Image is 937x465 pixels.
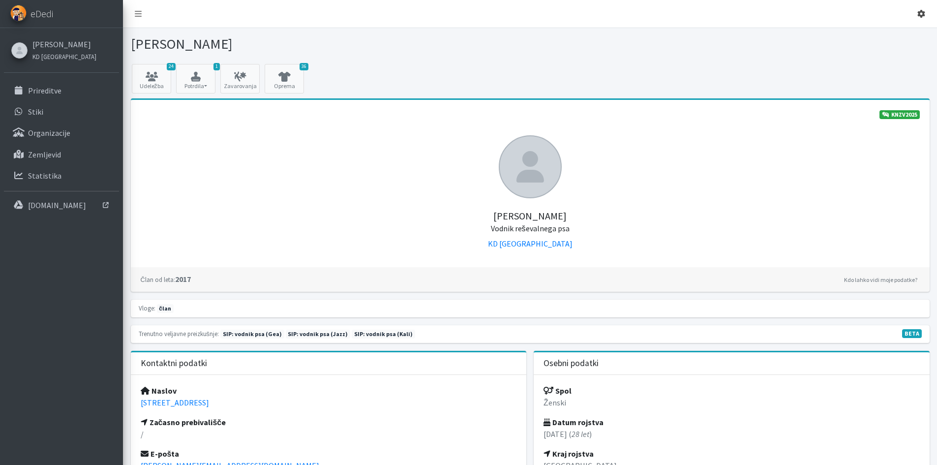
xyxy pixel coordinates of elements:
[842,274,920,286] a: Kdo lahko vidi moje podatke?
[167,63,176,70] span: 24
[220,64,260,93] a: Zavarovanja
[32,50,96,62] a: KD [GEOGRAPHIC_DATA]
[544,417,604,427] strong: Datum rojstva
[139,330,219,338] small: Trenutno veljavne preizkušnje:
[544,449,594,459] strong: Kraj rojstva
[879,110,920,119] a: KNZV2025
[139,304,155,312] small: Vloge:
[32,53,96,61] small: KD [GEOGRAPHIC_DATA]
[141,417,226,427] strong: Začasno prebivališče
[141,198,920,234] h5: [PERSON_NAME]
[30,6,53,21] span: eDedi
[544,397,920,408] p: Ženski
[4,81,119,100] a: Prireditve
[141,358,207,369] h3: Kontaktni podatki
[4,195,119,215] a: [DOMAIN_NAME]
[352,330,415,339] span: Naslednja preizkušnja: jesen 2025
[28,107,43,117] p: Stiki
[157,304,174,313] span: član
[300,63,308,70] span: 36
[28,200,86,210] p: [DOMAIN_NAME]
[176,64,215,93] button: 1 Potrdila
[544,386,572,396] strong: Spol
[28,128,70,138] p: Organizacije
[4,102,119,122] a: Stiki
[28,150,61,159] p: Zemljevid
[220,330,284,339] span: Naslednja preizkušnja: jesen 2027
[132,64,171,93] a: 24 Udeležba
[141,386,177,396] strong: Naslov
[141,276,175,283] small: Član od leta:
[902,329,922,338] span: V fazi razvoja
[4,145,119,164] a: Zemljevid
[286,330,351,339] span: Naslednja preizkušnja: jesen 2025
[10,5,27,21] img: eDedi
[28,86,61,95] p: Prireditve
[4,166,119,186] a: Statistika
[141,449,180,459] strong: E-pošta
[491,223,570,233] small: Vodnik reševalnega psa
[572,429,589,439] em: 28 let
[131,35,527,53] h1: [PERSON_NAME]
[488,239,573,248] a: KD [GEOGRAPHIC_DATA]
[141,398,209,407] a: [STREET_ADDRESS]
[141,428,517,440] p: /
[141,274,191,284] strong: 2017
[4,123,119,143] a: Organizacije
[28,171,61,181] p: Statistika
[213,63,220,70] span: 1
[544,428,920,440] p: [DATE] ( )
[544,358,599,369] h3: Osebni podatki
[32,38,96,50] a: [PERSON_NAME]
[265,64,304,93] a: 36 Oprema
